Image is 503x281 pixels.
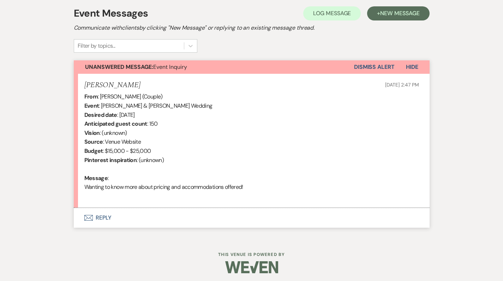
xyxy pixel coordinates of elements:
b: Pinterest inspiration [84,156,137,164]
b: Message [84,174,108,182]
button: Reply [74,208,430,228]
b: Anticipated guest count [84,120,147,127]
b: Budget [84,147,103,155]
span: Hide [406,63,418,71]
button: Dismiss Alert [354,60,395,74]
b: Vision [84,129,100,137]
h5: [PERSON_NAME] [84,81,140,90]
button: Log Message [303,6,361,20]
h2: Communicate with clients by clicking "New Message" or replying to an existing message thread. [74,24,430,32]
button: +New Message [367,6,429,20]
h1: Event Messages [74,6,148,21]
span: [DATE] 2:47 PM [385,82,419,88]
img: Weven Logo [225,255,278,280]
b: Desired date [84,111,117,119]
span: Event Inquiry [85,63,187,71]
b: Event [84,102,99,109]
strong: Unanswered Message: [85,63,153,71]
span: Log Message [313,10,351,17]
button: Unanswered Message:Event Inquiry [74,60,354,74]
span: New Message [380,10,419,17]
b: Source [84,138,103,145]
b: From [84,93,98,100]
button: Hide [395,60,430,74]
div: : [PERSON_NAME] (Couple) : [PERSON_NAME] & [PERSON_NAME] Wedding : [DATE] : 150 : (unknown) : Ven... [84,92,419,201]
div: Filter by topics... [78,42,115,50]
